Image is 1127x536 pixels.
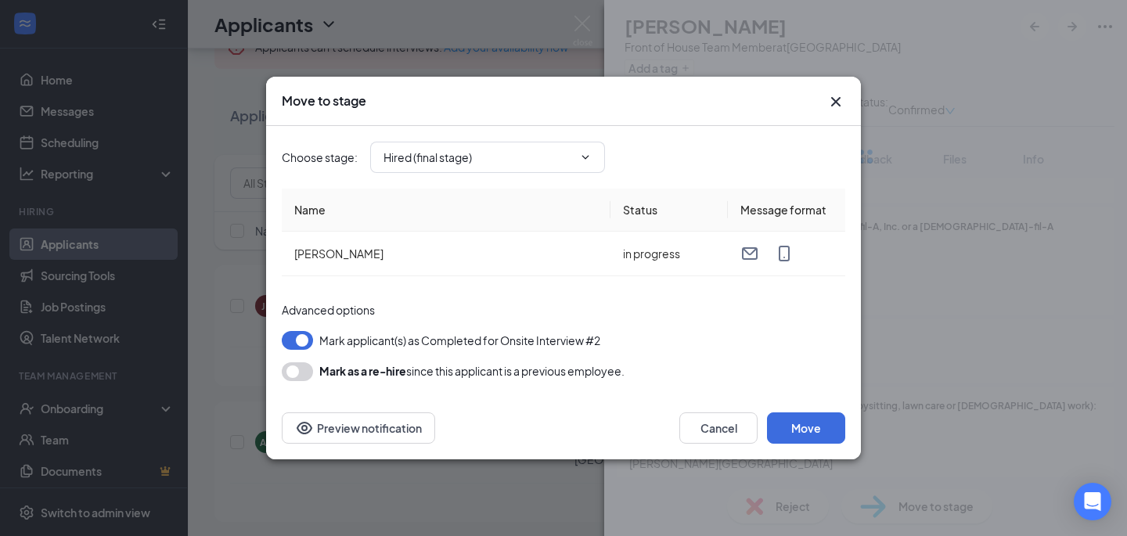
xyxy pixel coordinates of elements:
[775,244,794,263] svg: MobileSms
[282,301,845,318] div: Advanced options
[740,244,759,263] svg: Email
[294,246,383,261] span: [PERSON_NAME]
[295,419,314,437] svg: Eye
[282,149,358,166] span: Choose stage :
[610,232,728,276] td: in progress
[282,412,435,444] button: Preview notificationEye
[579,151,592,164] svg: ChevronDown
[767,412,845,444] button: Move
[282,92,366,110] h3: Move to stage
[610,189,728,232] th: Status
[728,189,845,232] th: Message format
[319,364,406,378] b: Mark as a re-hire
[826,92,845,111] svg: Cross
[319,331,600,350] span: Mark applicant(s) as Completed for Onsite Interview #2
[282,189,610,232] th: Name
[1074,483,1111,520] div: Open Intercom Messenger
[319,362,625,380] div: since this applicant is a previous employee.
[679,412,758,444] button: Cancel
[826,92,845,111] button: Close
